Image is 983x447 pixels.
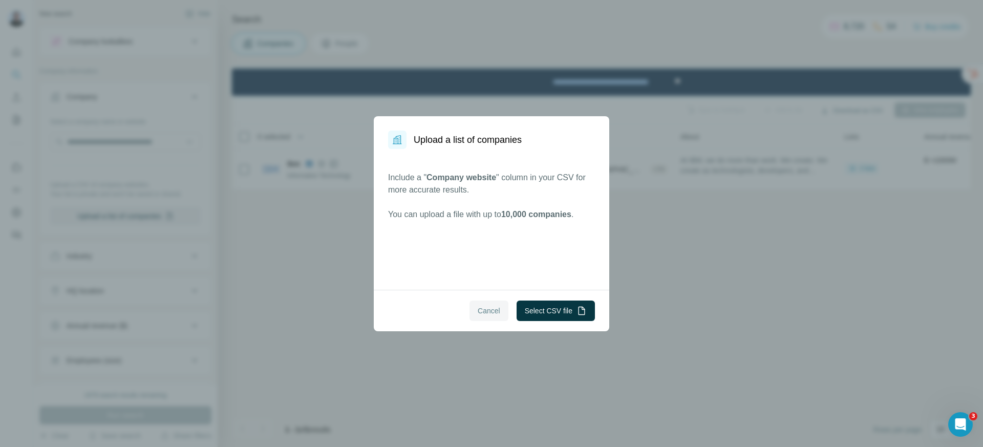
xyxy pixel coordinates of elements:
[388,172,595,196] p: Include a " " column in your CSV for more accurate results.
[948,412,973,437] iframe: Intercom live chat
[517,301,595,321] button: Select CSV file
[501,210,571,219] span: 10,000 companies
[478,306,500,316] span: Cancel
[969,412,977,420] span: 3
[426,173,496,182] span: Company website
[296,2,441,25] div: Upgrade plan for full access to Surfe
[414,133,522,147] h1: Upload a list of companies
[469,301,508,321] button: Cancel
[388,208,595,221] p: You can upload a file with up to .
